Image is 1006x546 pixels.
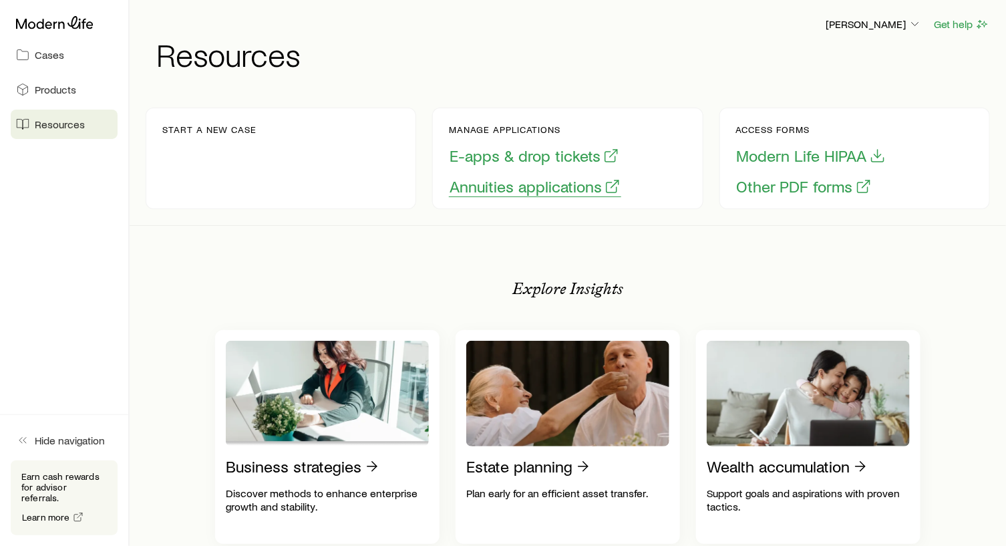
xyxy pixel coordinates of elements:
[11,426,118,455] button: Hide navigation
[35,83,76,96] span: Products
[456,330,680,544] a: Estate planningPlan early for an efficient asset transfer.
[162,124,257,135] p: Start a new case
[707,487,910,513] p: Support goals and aspirations with proven tactics.
[736,176,872,197] button: Other PDF forms
[826,17,922,31] p: [PERSON_NAME]
[11,110,118,139] a: Resources
[22,513,70,522] span: Learn more
[226,487,429,513] p: Discover methods to enhance enterprise growth and stability.
[215,330,440,544] a: Business strategiesDiscover methods to enhance enterprise growth and stability.
[11,40,118,70] a: Cases
[466,487,669,500] p: Plan early for an efficient asset transfer.
[35,48,64,61] span: Cases
[707,341,910,446] img: Wealth accumulation
[449,146,620,166] button: E-apps & drop tickets
[449,124,621,135] p: Manage applications
[35,434,105,447] span: Hide navigation
[35,118,85,131] span: Resources
[466,341,669,446] img: Estate planning
[226,341,429,446] img: Business strategies
[512,279,623,298] p: Explore Insights
[696,330,920,544] a: Wealth accumulationSupport goals and aspirations with proven tactics.
[736,146,886,166] button: Modern Life HIPAA
[156,38,990,70] h1: Resources
[449,176,621,197] button: Annuities applications
[933,17,990,32] button: Get help
[466,457,572,476] p: Estate planning
[707,457,850,476] p: Wealth accumulation
[226,457,361,476] p: Business strategies
[11,460,118,535] div: Earn cash rewards for advisor referrals.Learn more
[825,17,923,33] button: [PERSON_NAME]
[736,124,886,135] p: Access forms
[11,75,118,104] a: Products
[21,471,107,503] p: Earn cash rewards for advisor referrals.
